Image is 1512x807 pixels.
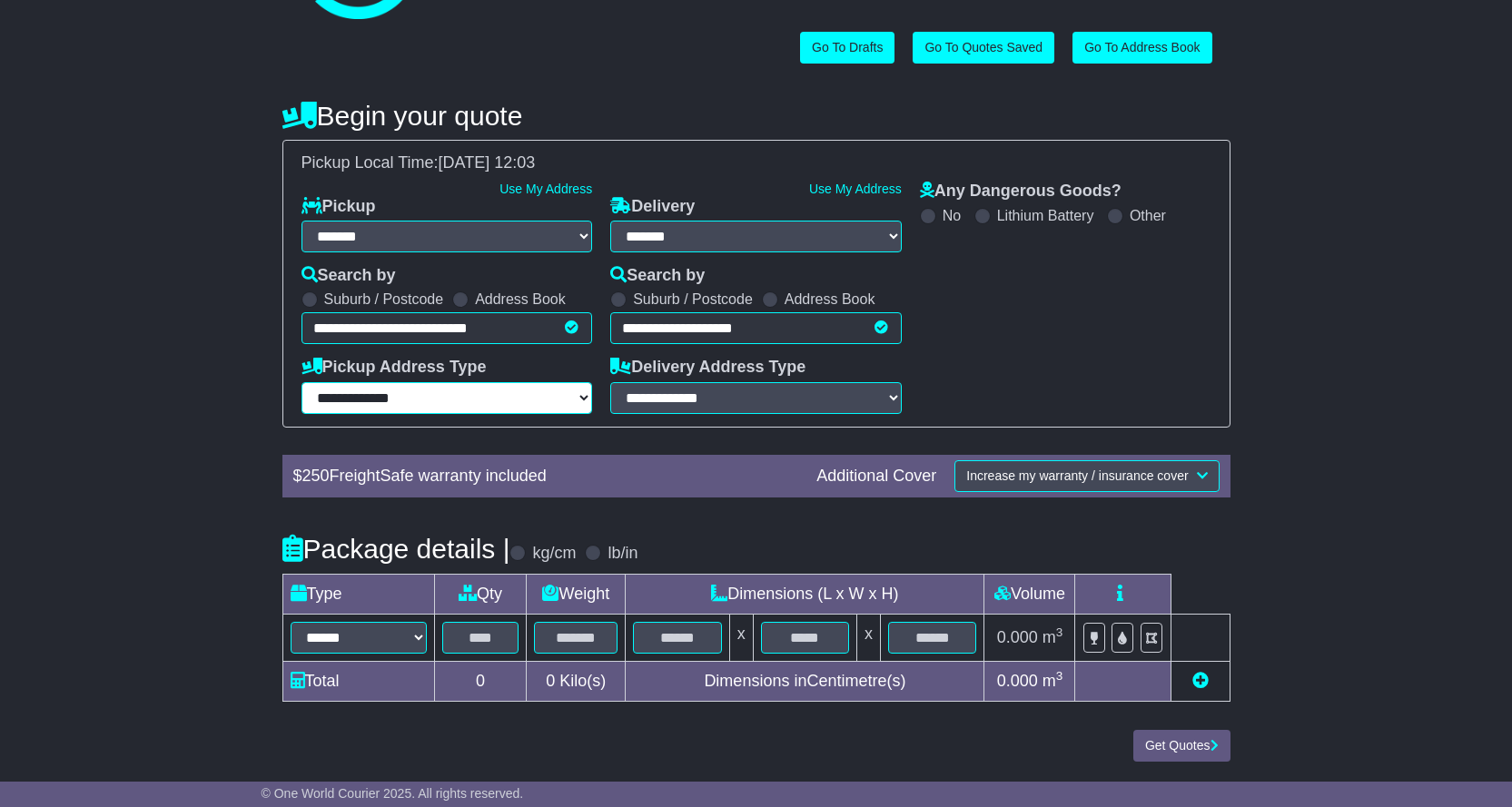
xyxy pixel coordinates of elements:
span: m [1043,672,1063,690]
label: Address Book [785,290,875,308]
div: Additional Cover [807,467,945,487]
label: Suburb / Postcode [324,290,444,308]
td: Kilo(s) [527,661,626,701]
label: Other [1130,207,1166,224]
sup: 3 [1056,669,1063,683]
div: $ FreightSafe warranty included [284,467,808,487]
label: Any Dangerous Goods? [920,182,1122,202]
a: Use My Address [809,182,902,196]
span: [DATE] 12:03 [439,153,536,172]
label: lb/in [608,544,637,564]
td: Total [282,661,434,701]
span: 250 [302,467,330,485]
td: x [729,614,753,661]
span: Increase my warranty / insurance cover [966,468,1188,483]
label: No [943,207,961,224]
td: Weight [527,574,626,614]
a: Go To Drafts [800,32,894,64]
td: x [857,614,881,661]
span: © One World Courier 2025. All rights reserved. [262,786,524,801]
label: Search by [610,266,705,286]
a: Add new item [1192,672,1209,690]
label: kg/cm [532,544,576,564]
a: Use My Address [499,182,592,196]
span: m [1043,628,1063,646]
label: Delivery Address Type [610,358,805,378]
span: 0.000 [997,628,1038,646]
h4: Package details | [282,534,510,564]
label: Pickup [301,197,376,217]
a: Go To Address Book [1072,32,1211,64]
label: Delivery [610,197,695,217]
td: 0 [434,661,527,701]
label: Pickup Address Type [301,358,487,378]
button: Get Quotes [1133,730,1230,762]
label: Lithium Battery [997,207,1094,224]
label: Address Book [475,290,566,308]
sup: 3 [1056,625,1063,639]
td: Volume [984,574,1075,614]
td: Qty [434,574,527,614]
td: Type [282,574,434,614]
h4: Begin your quote [282,101,1230,131]
button: Increase my warranty / insurance cover [954,460,1219,492]
span: 0 [546,672,555,690]
span: 0.000 [997,672,1038,690]
td: Dimensions in Centimetre(s) [626,661,984,701]
td: Dimensions (L x W x H) [626,574,984,614]
label: Search by [301,266,396,286]
a: Go To Quotes Saved [913,32,1054,64]
div: Pickup Local Time: [292,153,1220,173]
label: Suburb / Postcode [633,290,753,308]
